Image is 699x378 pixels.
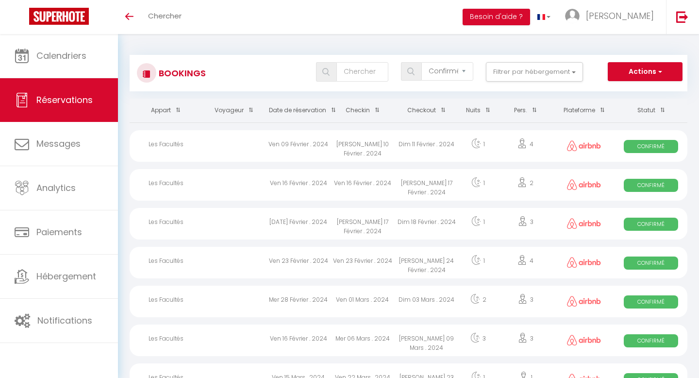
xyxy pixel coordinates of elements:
th: Sort by booking date [266,99,331,122]
h3: Bookings [156,62,206,84]
img: logout [676,11,688,23]
span: Analytics [36,182,76,194]
span: Hébergement [36,270,96,282]
img: ... [565,9,580,23]
th: Sort by guest [202,99,266,122]
button: Filtrer par hébergement [486,62,583,82]
span: Messages [36,137,81,150]
span: [PERSON_NAME] [586,10,654,22]
th: Sort by nights [459,99,498,122]
button: Besoin d'aide ? [463,9,530,25]
th: Sort by status [615,99,687,122]
span: Calendriers [36,50,86,62]
span: Chercher [148,11,182,21]
button: Actions [608,62,682,82]
span: Réservations [36,94,93,106]
th: Sort by checkin [331,99,395,122]
span: Notifications [37,314,92,326]
img: Super Booking [29,8,89,25]
span: Paiements [36,226,82,238]
th: Sort by people [498,99,553,122]
th: Sort by channel [553,99,615,122]
th: Sort by checkout [395,99,459,122]
th: Sort by rentals [130,99,202,122]
input: Chercher [336,62,388,82]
